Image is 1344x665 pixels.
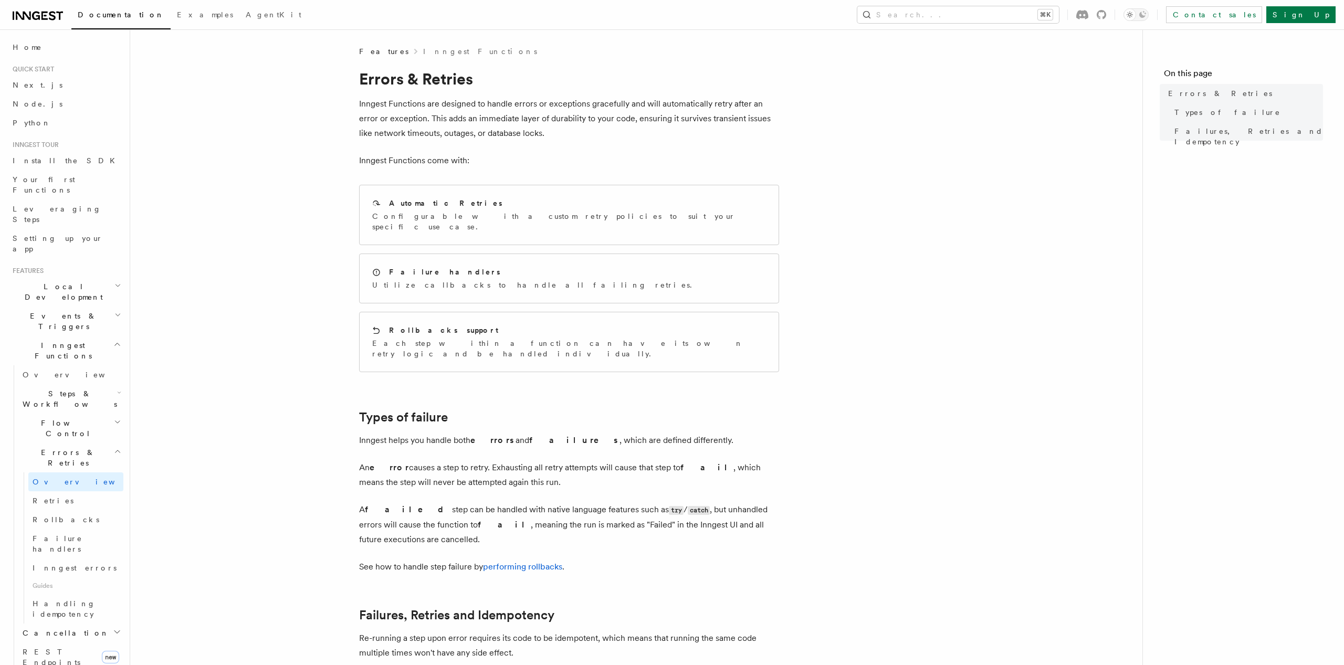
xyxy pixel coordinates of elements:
span: Failures, Retries and Idempotency [1174,126,1323,147]
span: Types of failure [1174,107,1280,118]
a: Inngest errors [28,558,123,577]
span: Flow Control [18,418,114,439]
a: Types of failure [1170,103,1323,122]
span: Events & Triggers [8,311,114,332]
a: Setting up your app [8,229,123,258]
code: catch [688,506,710,515]
h4: On this page [1164,67,1323,84]
strong: error [370,462,409,472]
a: Overview [18,365,123,384]
p: An causes a step to retry. Exhausting all retry attempts will cause that step to , which means th... [359,460,779,490]
a: Automatic RetriesConfigurable with a custom retry policies to suit your specific use case. [359,185,779,245]
strong: failures [529,435,619,445]
span: Handling idempotency [33,599,96,618]
a: Failures, Retries and Idempotency [1170,122,1323,151]
span: Features [8,267,44,275]
a: Failure handlersUtilize callbacks to handle all failing retries. [359,254,779,303]
a: Handling idempotency [28,594,123,624]
span: Leveraging Steps [13,205,101,224]
a: Your first Functions [8,170,123,199]
a: Documentation [71,3,171,29]
strong: fail [478,520,531,530]
span: Rollbacks [33,515,99,524]
div: Errors & Retries [18,472,123,624]
button: Flow Control [18,414,123,443]
a: Inngest Functions [423,46,537,57]
button: Local Development [8,277,123,307]
a: Overview [28,472,123,491]
a: Types of failure [359,410,448,425]
span: Inngest errors [33,564,117,572]
span: Python [13,119,51,127]
h2: Failure handlers [389,267,500,277]
a: Failure handlers [28,529,123,558]
span: Steps & Workflows [18,388,117,409]
span: Examples [177,10,233,19]
a: Next.js [8,76,123,94]
span: Failure handlers [33,534,82,553]
a: Errors & Retries [1164,84,1323,103]
button: Search...⌘K [857,6,1059,23]
a: Contact sales [1166,6,1262,23]
span: Your first Functions [13,175,75,194]
p: Utilize callbacks to handle all failing retries. [372,280,698,290]
span: Features [359,46,408,57]
a: Python [8,113,123,132]
span: Setting up your app [13,234,103,253]
strong: fail [680,462,733,472]
span: Errors & Retries [1168,88,1272,99]
span: Inngest Functions [8,340,113,361]
span: Install the SDK [13,156,121,165]
p: Inngest helps you handle both and , which are defined differently. [359,433,779,448]
a: Rollbacks [28,510,123,529]
h1: Errors & Retries [359,69,779,88]
span: Overview [23,371,131,379]
span: Documentation [78,10,164,19]
p: See how to handle step failure by . [359,560,779,574]
kbd: ⌘K [1038,9,1053,20]
code: try [669,506,684,515]
button: Steps & Workflows [18,384,123,414]
p: A step can be handled with native language features such as / , but unhandled errors will cause t... [359,502,779,547]
span: Local Development [8,281,114,302]
span: Next.js [13,81,62,89]
a: Leveraging Steps [8,199,123,229]
button: Inngest Functions [8,336,123,365]
span: Guides [28,577,123,594]
p: Configurable with a custom retry policies to suit your specific use case. [372,211,766,232]
strong: errors [470,435,516,445]
h2: Automatic Retries [389,198,502,208]
a: Node.js [8,94,123,113]
a: Examples [171,3,239,28]
h2: Rollbacks support [389,325,498,335]
p: Each step within a function can have its own retry logic and be handled individually. [372,338,766,359]
p: Inngest Functions are designed to handle errors or exceptions gracefully and will automatically r... [359,97,779,141]
p: Re-running a step upon error requires its code to be idempotent, which means that running the sam... [359,631,779,660]
p: Inngest Functions come with: [359,153,779,168]
a: Home [8,38,123,57]
span: Home [13,42,42,52]
a: performing rollbacks [483,562,562,572]
a: Retries [28,491,123,510]
button: Toggle dark mode [1123,8,1149,21]
span: Retries [33,497,73,505]
span: new [102,651,119,663]
a: Rollbacks supportEach step within a function can have its own retry logic and be handled individu... [359,312,779,372]
span: Quick start [8,65,54,73]
a: Install the SDK [8,151,123,170]
strong: failed [365,504,452,514]
span: Overview [33,478,141,486]
span: Cancellation [18,628,109,638]
button: Events & Triggers [8,307,123,336]
button: Cancellation [18,624,123,642]
a: Sign Up [1266,6,1336,23]
span: Errors & Retries [18,447,114,468]
button: Errors & Retries [18,443,123,472]
a: AgentKit [239,3,308,28]
span: Node.js [13,100,62,108]
span: AgentKit [246,10,301,19]
span: Inngest tour [8,141,59,149]
a: Failures, Retries and Idempotency [359,608,554,622]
